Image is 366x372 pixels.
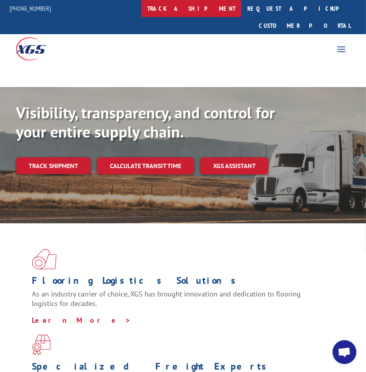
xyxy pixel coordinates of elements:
[32,276,328,289] h1: Flooring Logistics Solutions
[333,340,356,364] a: Open chat
[32,335,51,355] img: xgs-icon-focused-on-flooring-red
[200,157,268,174] a: XGS ASSISTANT
[32,316,131,325] a: Learn More >
[32,289,301,308] span: As an industry carrier of choice, XGS has brought innovation and dedication to flooring logistics...
[32,249,57,269] img: xgs-icon-total-supply-chain-intelligence-red
[16,157,91,174] a: Track shipment
[253,17,356,34] a: Customer Portal
[10,4,51,12] a: [PHONE_NUMBER]
[97,157,194,174] a: Calculate transit time
[16,102,275,142] b: Visibility, transparency, and control for your entire supply chain.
